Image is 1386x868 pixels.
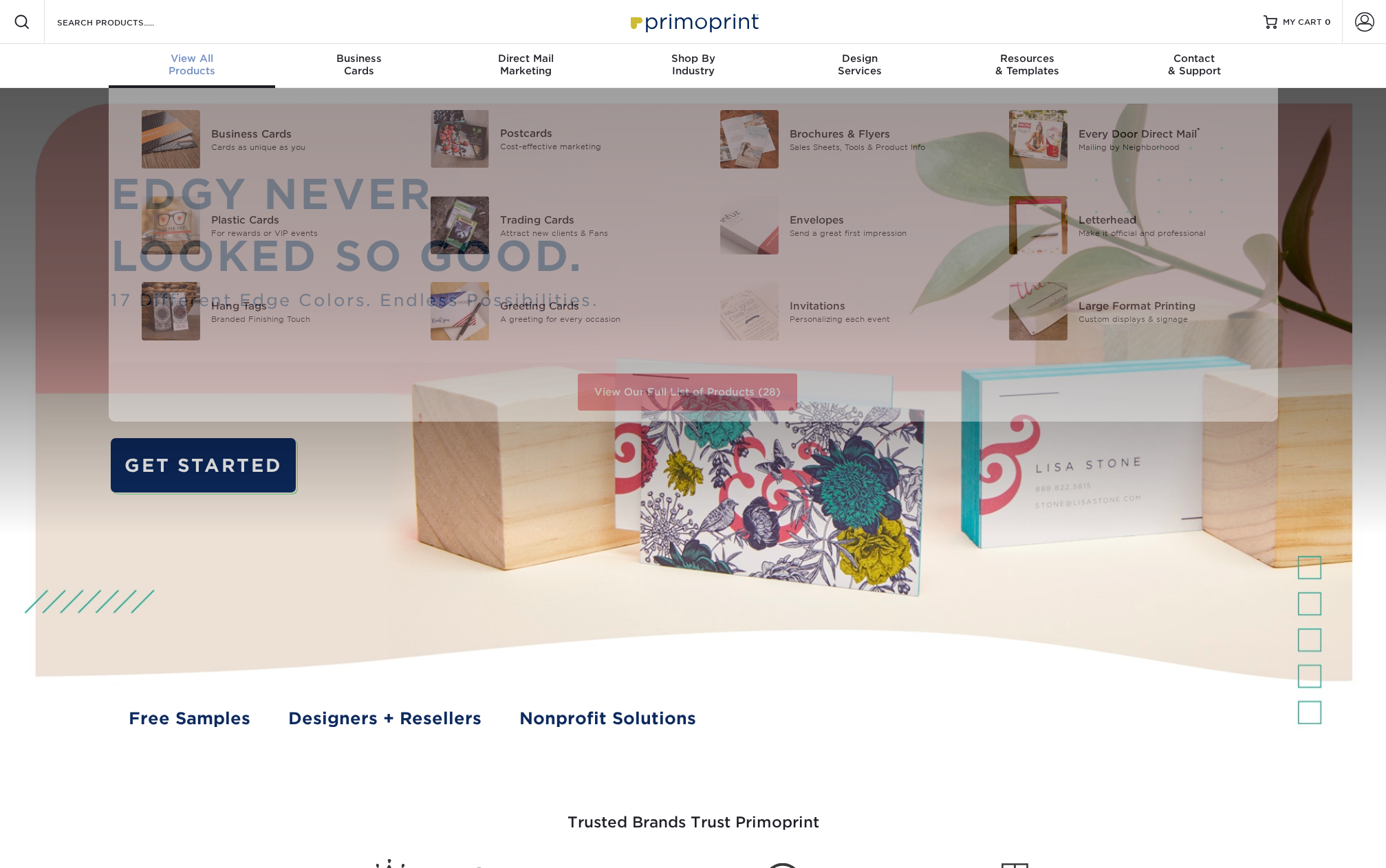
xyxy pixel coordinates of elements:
a: Hang Tags Hang Tags Branded Finishing Touch [125,276,394,346]
div: Every Door Direct Mail [1079,126,1261,141]
a: Plastic Cards Plastic Cards For rewards or VIP events [125,191,394,260]
img: Postcards [431,110,489,168]
img: Invitations [720,282,779,340]
span: Resources [944,52,1111,65]
div: Trading Cards [500,212,682,227]
div: Services [777,52,944,77]
div: Custom displays & signage [1079,313,1261,325]
div: Branded Finishing Touch [211,313,393,325]
div: & Support [1111,52,1278,77]
div: Plastic Cards [211,212,393,227]
div: Cards as unique as you [211,141,393,153]
a: Direct MailMarketing [442,44,609,88]
img: Greeting Cards [431,282,489,340]
div: Postcards [500,126,682,141]
a: View Our Full List of Products (28) [578,373,797,411]
div: Invitations [790,298,972,313]
div: Greeting Cards [500,298,682,313]
a: Designers + Resellers [288,706,481,731]
img: Trading Cards [431,196,489,254]
span: Contact [1111,52,1278,65]
span: Shop By [609,52,777,65]
div: Business Cards [211,126,393,141]
div: Sales Sheets, Tools & Product Info [790,141,972,153]
a: View AllProducts [109,44,276,88]
span: View All [109,52,276,65]
div: Attract new clients & Fans [500,227,682,239]
input: SEARCH PRODUCTS..... [56,14,190,30]
div: Make it official and professional [1079,227,1261,239]
div: Products [109,52,276,77]
a: Shop ByIndustry [609,44,777,88]
sup: ® [1197,126,1200,135]
img: Every Door Direct Mail [1009,110,1068,169]
div: For rewards or VIP events [211,227,393,239]
a: Nonprofit Solutions [519,706,696,731]
a: Business Cards Business Cards Cards as unique as you [125,105,394,174]
div: Envelopes [790,212,972,227]
span: Direct Mail [442,52,609,65]
div: A greeting for every occasion [500,313,682,325]
span: Business [275,52,442,65]
div: Send a great first impression [790,227,972,239]
a: Envelopes Envelopes Send a great first impression [704,191,973,260]
span: Design [777,52,944,65]
a: Trading Cards Trading Cards Attract new clients & Fans [414,191,683,260]
a: BusinessCards [275,44,442,88]
div: Personalizing each event [790,313,972,325]
div: Industry [609,52,777,77]
h3: Trusted Brands Trust Primoprint [291,781,1096,848]
div: Cost-effective marketing [500,141,682,153]
a: Greeting Cards Greeting Cards A greeting for every occasion [414,276,683,346]
span: 0 [1325,17,1331,27]
a: Brochures & Flyers Brochures & Flyers Sales Sheets, Tools & Product Info [704,105,973,174]
div: Mailing by Neighborhood [1079,141,1261,153]
img: Letterhead [1009,196,1068,254]
a: Contact& Support [1111,44,1278,88]
a: Large Format Printing Large Format Printing Custom displays & signage [993,276,1262,346]
img: Hang Tags [142,282,200,340]
div: Marketing [442,52,609,77]
img: Envelopes [720,196,779,254]
div: & Templates [944,52,1111,77]
a: Resources& Templates [944,44,1111,88]
a: Free Samples [129,706,250,731]
a: Invitations Invitations Personalizing each event [704,276,973,346]
a: Letterhead Letterhead Make it official and professional [993,191,1262,260]
img: Plastic Cards [142,196,200,254]
div: Large Format Printing [1079,298,1261,313]
a: DesignServices [777,44,944,88]
div: Cards [275,52,442,77]
div: Hang Tags [211,298,393,313]
img: Business Cards [142,110,200,169]
img: Brochures & Flyers [720,110,779,169]
img: Large Format Printing [1009,282,1068,340]
div: Brochures & Flyers [790,126,972,141]
span: MY CART [1283,17,1322,28]
div: Letterhead [1079,212,1261,227]
a: Postcards Postcards Cost-effective marketing [414,105,683,173]
a: Every Door Direct Mail Every Door Direct Mail® Mailing by Neighborhood [993,105,1262,174]
img: Primoprint [625,7,762,36]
